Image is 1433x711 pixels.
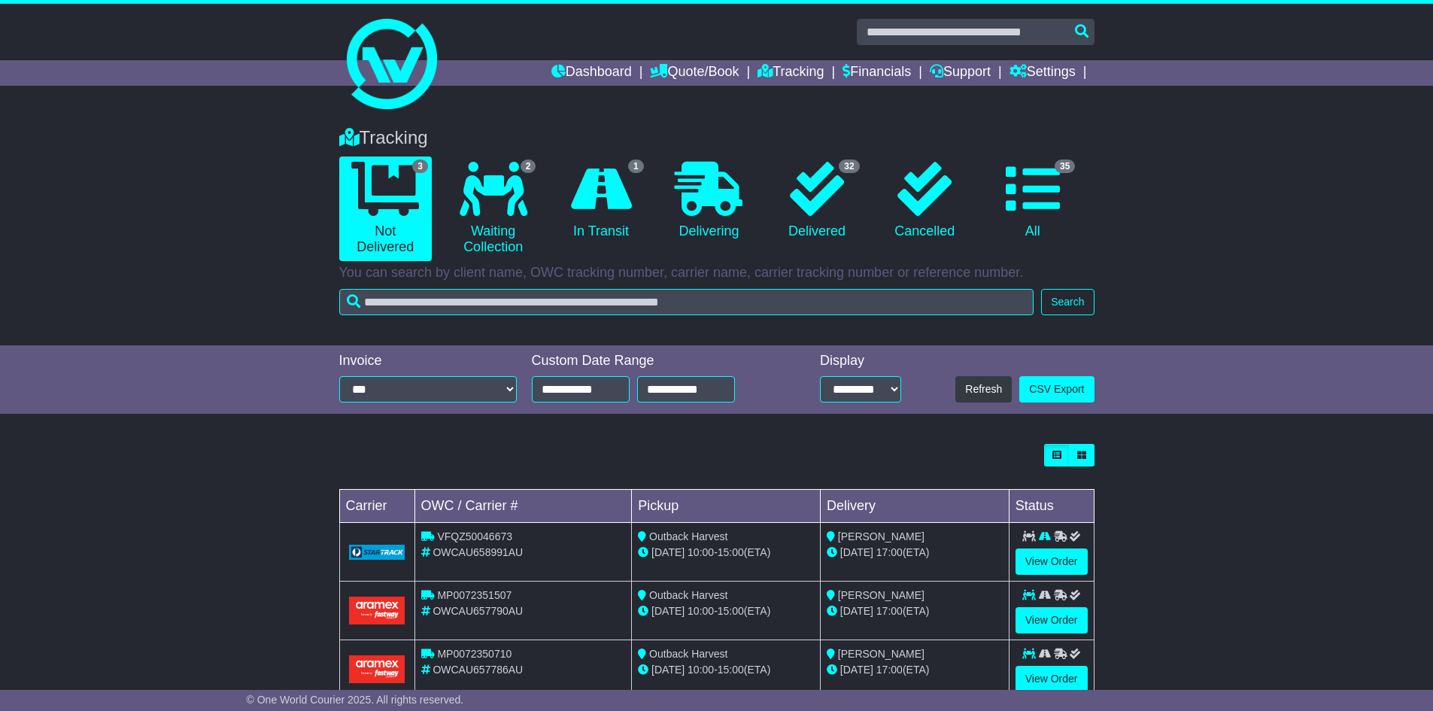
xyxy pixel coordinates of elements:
[437,530,512,542] span: VFQZ50046673
[663,156,755,245] a: Delivering
[688,605,714,617] span: 10:00
[650,60,739,86] a: Quote/Book
[827,662,1003,678] div: (ETA)
[649,530,727,542] span: Outback Harvest
[349,597,405,624] img: Aramex.png
[651,546,685,558] span: [DATE]
[412,160,428,173] span: 3
[718,546,744,558] span: 15:00
[638,662,814,678] div: - (ETA)
[414,490,632,523] td: OWC / Carrier #
[349,655,405,683] img: Aramex.png
[649,589,727,601] span: Outback Harvest
[688,664,714,676] span: 10:00
[628,160,644,173] span: 1
[838,648,924,660] span: [PERSON_NAME]
[876,546,903,558] span: 17:00
[433,664,523,676] span: OWCAU657786AU
[339,353,517,369] div: Invoice
[1016,548,1088,575] a: View Order
[651,664,685,676] span: [DATE]
[332,127,1102,149] div: Tracking
[879,156,971,245] a: Cancelled
[1055,160,1075,173] span: 35
[632,490,821,523] td: Pickup
[820,490,1009,523] td: Delivery
[1041,289,1094,315] button: Search
[842,60,911,86] a: Financials
[770,156,863,245] a: 32 Delivered
[955,376,1012,403] button: Refresh
[688,546,714,558] span: 10:00
[840,664,873,676] span: [DATE]
[718,605,744,617] span: 15:00
[551,60,632,86] a: Dashboard
[838,530,924,542] span: [PERSON_NAME]
[930,60,991,86] a: Support
[839,160,859,173] span: 32
[247,694,464,706] span: © One World Courier 2025. All rights reserved.
[876,664,903,676] span: 17:00
[433,605,523,617] span: OWCAU657790AU
[1016,666,1088,692] a: View Order
[1009,60,1076,86] a: Settings
[1019,376,1094,403] a: CSV Export
[651,605,685,617] span: [DATE]
[339,265,1094,281] p: You can search by client name, OWC tracking number, carrier name, carrier tracking number or refe...
[1009,490,1094,523] td: Status
[437,589,512,601] span: MP0072351507
[437,648,512,660] span: MP0072350710
[554,156,647,245] a: 1 In Transit
[532,353,773,369] div: Custom Date Range
[718,664,744,676] span: 15:00
[757,60,824,86] a: Tracking
[349,545,405,560] img: GetCarrierServiceLogo
[827,603,1003,619] div: (ETA)
[649,648,727,660] span: Outback Harvest
[986,156,1079,245] a: 35 All
[447,156,539,261] a: 2 Waiting Collection
[840,546,873,558] span: [DATE]
[638,603,814,619] div: - (ETA)
[638,545,814,561] div: - (ETA)
[339,490,414,523] td: Carrier
[876,605,903,617] span: 17:00
[1016,607,1088,634] a: View Order
[820,353,901,369] div: Display
[840,605,873,617] span: [DATE]
[838,589,924,601] span: [PERSON_NAME]
[521,160,536,173] span: 2
[827,545,1003,561] div: (ETA)
[339,156,432,261] a: 3 Not Delivered
[433,546,523,558] span: OWCAU658991AU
